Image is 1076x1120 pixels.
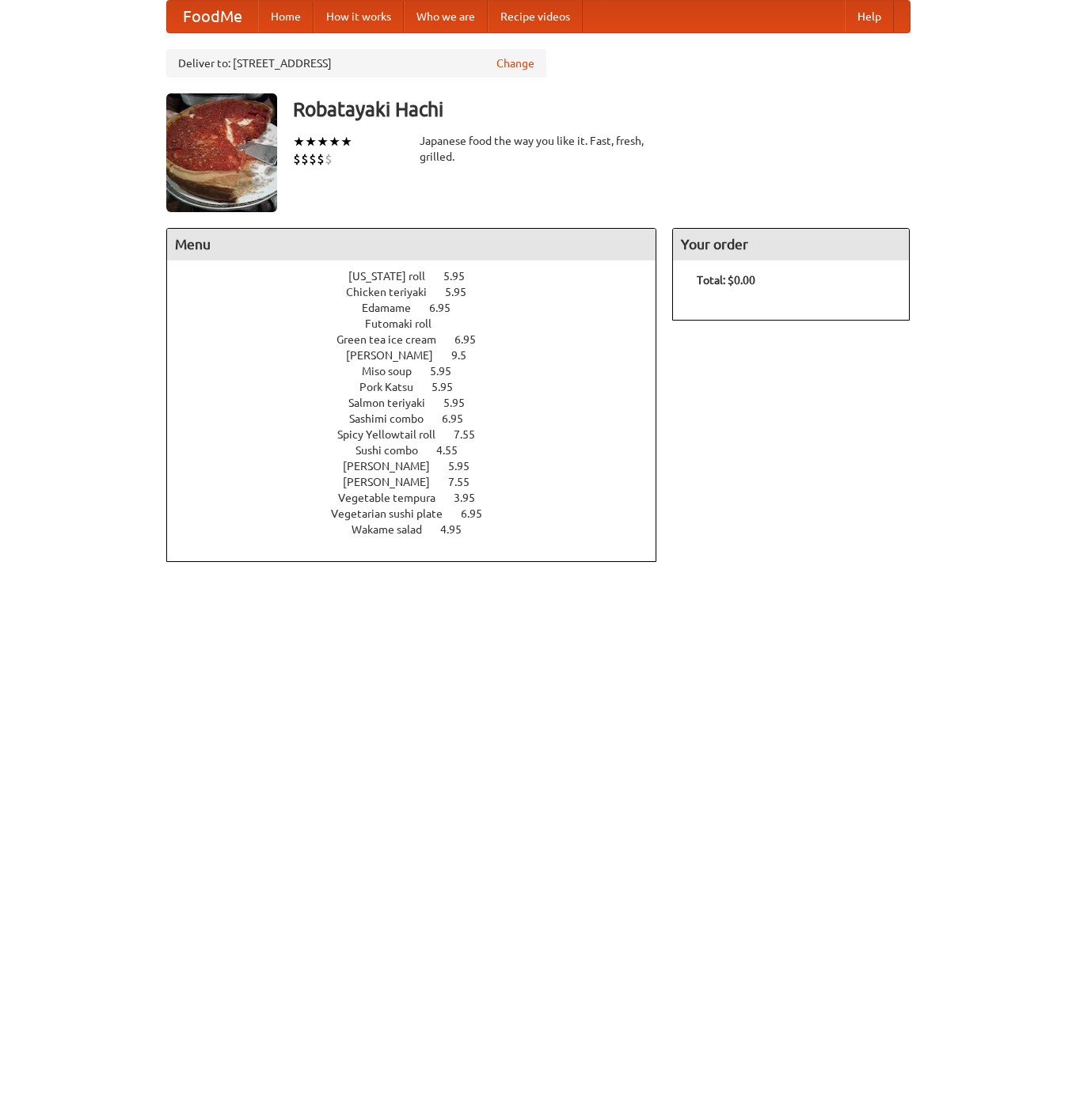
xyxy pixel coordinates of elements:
[348,397,441,409] span: Salmon teriyaki
[443,270,481,283] span: 5.95
[365,317,477,330] a: Futomaki roll
[293,133,305,150] li: ★
[697,274,755,287] b: Total: $0.00
[349,412,492,425] a: Sashimi combo 6.95
[454,428,491,441] span: 7.55
[448,476,485,488] span: 7.55
[331,507,458,520] span: Vegetarian sushi plate
[355,444,487,457] a: Sushi combo 4.55
[673,229,909,260] h4: Your order
[461,507,498,520] span: 6.95
[404,1,488,32] a: Who we are
[325,150,333,168] li: $
[305,133,317,150] li: ★
[355,444,434,457] span: Sushi combo
[346,349,449,362] span: [PERSON_NAME]
[343,460,499,473] a: [PERSON_NAME] 5.95
[309,150,317,168] li: $
[338,492,451,504] span: Vegetable tempura
[343,476,446,488] span: [PERSON_NAME]
[258,1,314,32] a: Home
[337,428,504,441] a: Spicy Yellowtail roll 7.55
[336,333,505,346] a: Green tea ice cream 6.95
[365,317,447,330] span: Futomaki roll
[317,133,329,150] li: ★
[331,507,511,520] a: Vegetarian sushi plate 6.95
[496,55,534,71] a: Change
[430,365,467,378] span: 5.95
[362,302,427,314] span: Edamame
[348,397,494,409] a: Salmon teriyaki 5.95
[359,381,482,393] a: Pork Katsu 5.95
[346,286,443,298] span: Chicken teriyaki
[293,93,911,125] h3: Robatayaki Hachi
[301,150,309,168] li: $
[359,381,429,393] span: Pork Katsu
[348,270,441,283] span: [US_STATE] roll
[338,492,504,504] a: Vegetable tempura 3.95
[349,412,439,425] span: Sashimi combo
[440,523,477,536] span: 4.95
[429,302,466,314] span: 6.95
[348,270,494,283] a: [US_STATE] roll 5.95
[166,49,546,78] div: Deliver to: [STREET_ADDRESS]
[346,286,496,298] a: Chicken teriyaki 5.95
[488,1,583,32] a: Recipe videos
[448,460,485,473] span: 5.95
[451,349,482,362] span: 9.5
[352,523,438,536] span: Wakame salad
[167,1,258,32] a: FoodMe
[166,93,277,212] img: angular.jpg
[432,381,469,393] span: 5.95
[436,444,473,457] span: 4.55
[352,523,491,536] a: Wakame salad 4.95
[314,1,404,32] a: How it works
[336,333,452,346] span: Green tea ice cream
[445,286,482,298] span: 5.95
[337,428,451,441] span: Spicy Yellowtail roll
[362,365,481,378] a: Miso soup 5.95
[362,365,428,378] span: Miso soup
[293,150,301,168] li: $
[845,1,894,32] a: Help
[443,397,481,409] span: 5.95
[167,229,656,260] h4: Menu
[343,476,499,488] a: [PERSON_NAME] 7.55
[346,349,496,362] a: [PERSON_NAME] 9.5
[362,302,480,314] a: Edamame 6.95
[343,460,446,473] span: [PERSON_NAME]
[317,150,325,168] li: $
[442,412,479,425] span: 6.95
[340,133,352,150] li: ★
[420,133,657,165] div: Japanese food the way you like it. Fast, fresh, grilled.
[329,133,340,150] li: ★
[454,492,491,504] span: 3.95
[454,333,492,346] span: 6.95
